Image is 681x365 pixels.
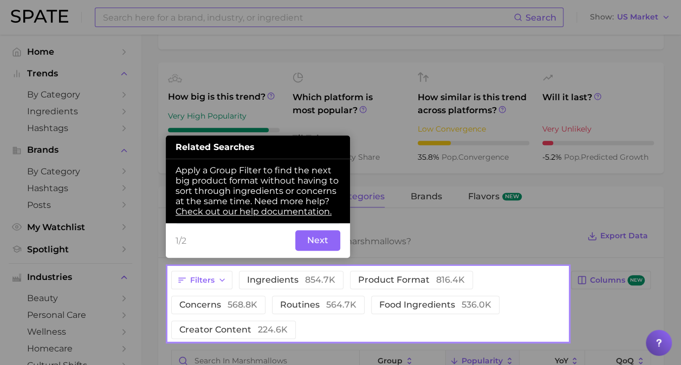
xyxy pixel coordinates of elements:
[190,276,215,285] span: Filters
[462,299,491,310] span: 536.0k
[326,299,356,310] span: 564.7k
[280,301,356,309] span: routines
[179,301,257,309] span: concerns
[258,324,288,335] span: 224.6k
[436,275,465,285] span: 816.4k
[358,276,465,284] span: product format
[228,299,257,310] span: 568.8k
[171,271,232,289] button: Filters
[247,276,335,284] span: ingredients
[379,301,491,309] span: food ingredients
[305,275,335,285] span: 854.7k
[179,325,288,334] span: creator content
